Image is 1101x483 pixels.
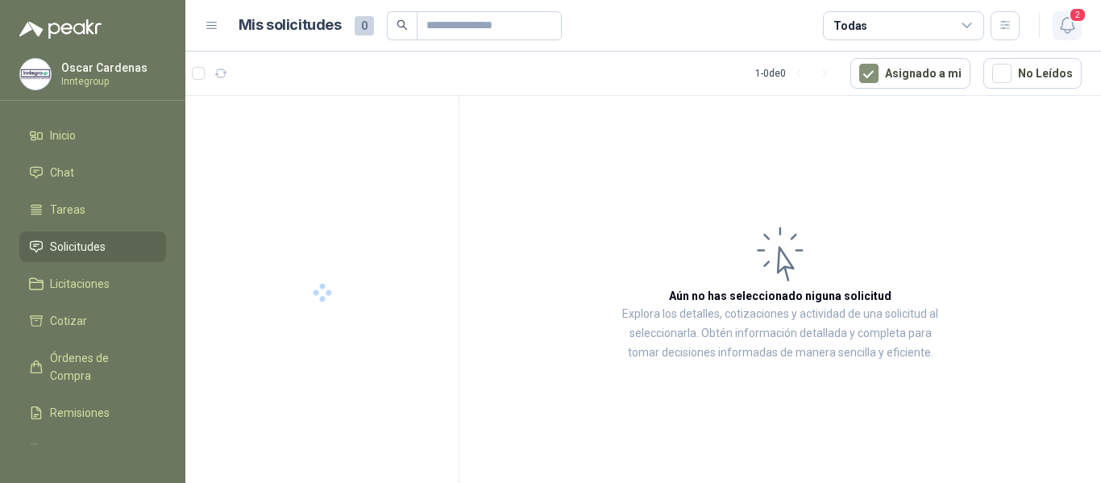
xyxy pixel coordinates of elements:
[50,201,85,219] span: Tareas
[20,59,51,90] img: Company Logo
[19,398,166,428] a: Remisiones
[50,275,110,293] span: Licitaciones
[50,441,121,459] span: Configuración
[833,17,867,35] div: Todas
[19,19,102,39] img: Logo peakr
[19,157,166,188] a: Chat
[19,120,166,151] a: Inicio
[61,77,162,86] p: Inntegroup
[239,14,342,37] h1: Mis solicitudes
[50,349,151,385] span: Órdenes de Compra
[50,404,110,422] span: Remisiones
[1069,7,1086,23] span: 2
[983,58,1082,89] button: No Leídos
[621,305,940,363] p: Explora los detalles, cotizaciones y actividad de una solicitud al seleccionarla. Obtén informaci...
[50,127,76,144] span: Inicio
[1053,11,1082,40] button: 2
[61,62,162,73] p: Oscar Cardenas
[50,164,74,181] span: Chat
[19,269,166,299] a: Licitaciones
[19,306,166,336] a: Cotizar
[397,19,408,31] span: search
[50,312,87,330] span: Cotizar
[669,287,891,305] h3: Aún no has seleccionado niguna solicitud
[355,16,374,35] span: 0
[19,194,166,225] a: Tareas
[755,60,837,86] div: 1 - 0 de 0
[50,238,106,256] span: Solicitudes
[19,435,166,465] a: Configuración
[19,231,166,262] a: Solicitudes
[850,58,970,89] button: Asignado a mi
[19,343,166,391] a: Órdenes de Compra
